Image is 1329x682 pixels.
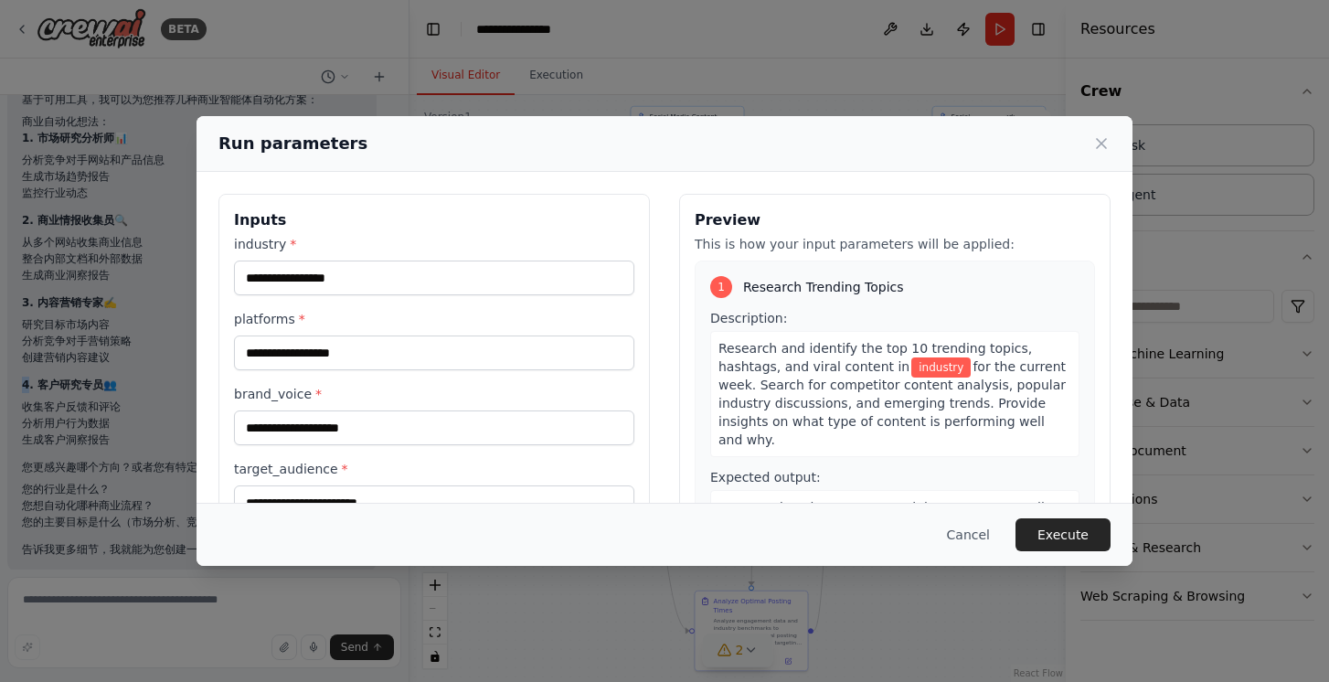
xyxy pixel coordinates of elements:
h3: Inputs [234,209,634,231]
label: industry [234,235,634,253]
button: Execute [1015,518,1111,551]
span: Research Trending Topics [743,278,904,296]
h2: Run parameters [218,131,367,156]
p: This is how your input parameters will be applied: [695,235,1095,253]
label: brand_voice [234,385,634,403]
span: Expected output: [710,470,821,485]
span: A comprehensive report containing: - Top 10 trending topics in [718,500,1061,533]
span: Description: [710,311,787,325]
label: platforms [234,310,634,328]
span: for the current week. Search for competitor content analysis, popular industry discussions, and e... [718,359,1066,447]
div: 1 [710,276,732,298]
label: target_audience [234,460,634,478]
h3: Preview [695,209,1095,231]
span: Research and identify the top 10 trending topics, hashtags, and viral content in [718,341,1032,374]
button: Cancel [932,518,1005,551]
span: Variable: industry [911,357,971,378]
